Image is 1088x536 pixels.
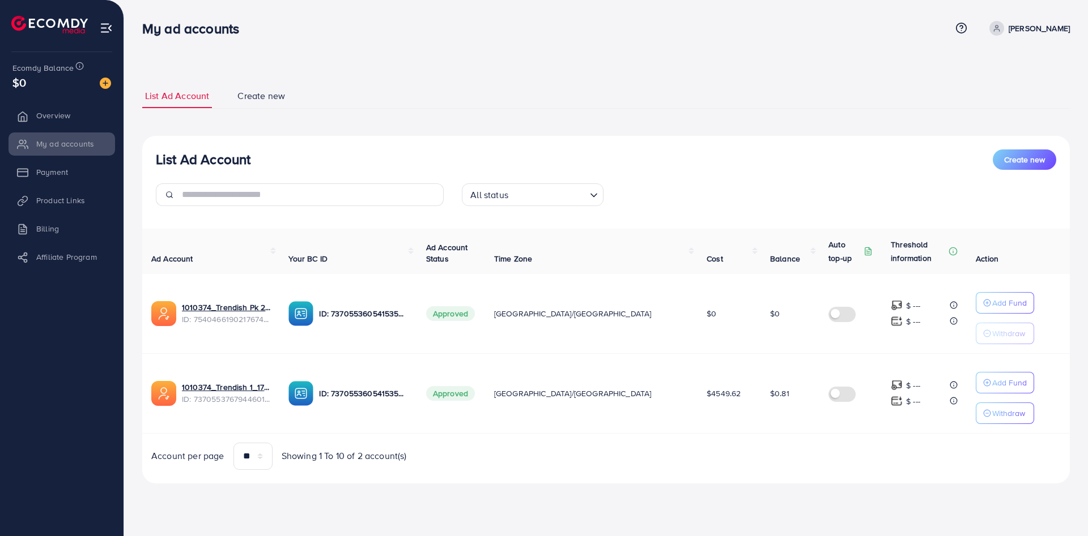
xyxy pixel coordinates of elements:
[906,379,920,392] p: $ ---
[906,299,920,312] p: $ ---
[282,449,407,462] span: Showing 1 To 10 of 2 account(s)
[182,314,270,325] span: ID: 7540466190217674759
[142,20,248,37] h3: My ad accounts
[182,381,270,393] a: 1010374_Trendish 1_1716090785807
[1009,22,1070,35] p: [PERSON_NAME]
[976,402,1034,424] button: Withdraw
[891,238,946,265] p: Threshold information
[976,323,1034,344] button: Withdraw
[319,307,407,320] p: ID: 7370553605415354384
[156,151,250,168] h3: List Ad Account
[906,315,920,328] p: $ ---
[891,379,903,391] img: top-up amount
[891,299,903,311] img: top-up amount
[462,183,603,206] div: Search for option
[707,308,716,319] span: $0
[992,327,1025,340] p: Withdraw
[770,253,800,264] span: Balance
[100,78,111,89] img: image
[512,185,585,203] input: Search for option
[985,21,1070,36] a: [PERSON_NAME]
[100,22,113,35] img: menu
[12,62,74,74] span: Ecomdy Balance
[426,306,475,321] span: Approved
[468,187,511,203] span: All status
[11,16,88,33] img: logo
[494,253,532,264] span: Time Zone
[976,253,998,264] span: Action
[182,302,270,313] a: 1010374_Trendish Pk 2.0_1755652074624
[976,292,1034,314] button: Add Fund
[182,381,270,405] div: <span class='underline'>1010374_Trendish 1_1716090785807</span></br>7370553767944601617
[976,372,1034,393] button: Add Fund
[145,89,209,102] span: List Ad Account
[770,308,780,319] span: $0
[494,388,652,399] span: [GEOGRAPHIC_DATA]/[GEOGRAPHIC_DATA]
[151,301,176,326] img: ic-ads-acc.e4c84228.svg
[828,238,861,265] p: Auto top-up
[151,253,193,264] span: Ad Account
[891,315,903,327] img: top-up amount
[288,301,313,326] img: ic-ba-acc.ded83a64.svg
[992,406,1025,420] p: Withdraw
[151,449,224,462] span: Account per page
[182,393,270,405] span: ID: 7370553767944601617
[992,376,1027,389] p: Add Fund
[770,388,789,399] span: $0.81
[992,296,1027,310] p: Add Fund
[237,89,285,102] span: Create new
[906,395,920,408] p: $ ---
[707,253,723,264] span: Cost
[288,253,328,264] span: Your BC ID
[494,308,652,319] span: [GEOGRAPHIC_DATA]/[GEOGRAPHIC_DATA]
[426,386,475,401] span: Approved
[891,395,903,407] img: top-up amount
[182,302,270,325] div: <span class='underline'>1010374_Trendish Pk 2.0_1755652074624</span></br>7540466190217674759
[707,388,741,399] span: $4549.62
[288,381,313,406] img: ic-ba-acc.ded83a64.svg
[319,387,407,400] p: ID: 7370553605415354384
[993,149,1056,170] button: Create new
[1004,154,1045,165] span: Create new
[151,381,176,406] img: ic-ads-acc.e4c84228.svg
[12,74,26,91] span: $0
[426,242,468,264] span: Ad Account Status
